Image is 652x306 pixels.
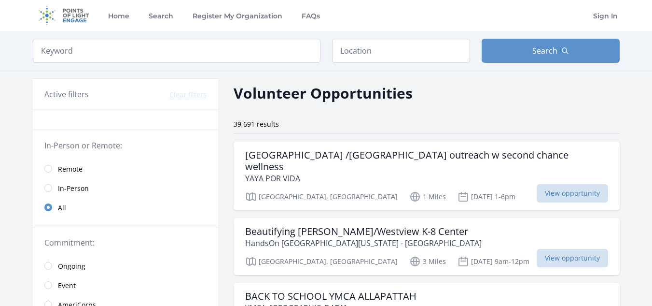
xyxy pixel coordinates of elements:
p: 3 Miles [409,256,446,267]
legend: Commitment: [44,237,207,248]
legend: In-Person or Remote: [44,140,207,151]
a: Event [33,276,218,295]
input: Location [332,39,470,63]
p: [DATE] 1-6pm [458,191,515,203]
h2: Volunteer Opportunities [234,82,413,104]
h3: Active filters [44,88,89,100]
span: In-Person [58,184,89,193]
button: Search [482,39,620,63]
span: Event [58,281,76,291]
h3: Beautifying [PERSON_NAME]/Westview K-8 Center [245,226,482,237]
a: Beautifying [PERSON_NAME]/Westview K-8 Center HandsOn [GEOGRAPHIC_DATA][US_STATE] - [GEOGRAPHIC_D... [234,218,620,275]
button: Clear filters [169,90,207,100]
a: In-Person [33,178,218,198]
span: 39,691 results [234,119,279,129]
a: All [33,198,218,217]
a: [GEOGRAPHIC_DATA] /[GEOGRAPHIC_DATA] outreach w second chance wellness YAYA POR VIDA [GEOGRAPHIC_... [234,142,620,210]
p: [GEOGRAPHIC_DATA], [GEOGRAPHIC_DATA] [245,191,398,203]
a: Ongoing [33,256,218,276]
span: View opportunity [537,184,608,203]
span: Remote [58,164,83,174]
a: Remote [33,159,218,178]
h3: BACK TO SCHOOL YMCA ALLAPATTAH [245,291,416,302]
p: [GEOGRAPHIC_DATA], [GEOGRAPHIC_DATA] [245,256,398,267]
h3: [GEOGRAPHIC_DATA] /[GEOGRAPHIC_DATA] outreach w second chance wellness [245,149,608,173]
input: Keyword [33,39,320,63]
p: HandsOn [GEOGRAPHIC_DATA][US_STATE] - [GEOGRAPHIC_DATA] [245,237,482,249]
p: 1 Miles [409,191,446,203]
span: View opportunity [537,249,608,267]
p: [DATE] 9am-12pm [458,256,529,267]
span: Search [532,45,557,57]
span: Ongoing [58,262,85,271]
span: All [58,203,66,213]
p: YAYA POR VIDA [245,173,608,184]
